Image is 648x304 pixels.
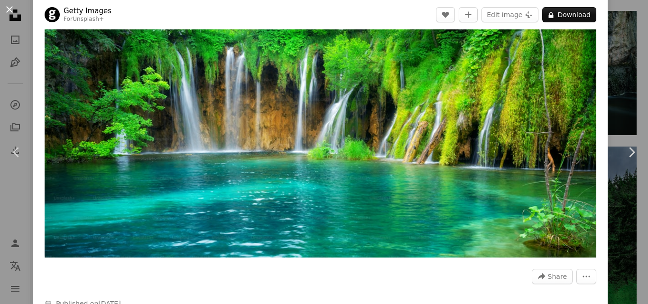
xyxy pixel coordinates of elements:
button: Like [436,7,455,22]
button: Edit image [481,7,538,22]
a: Getty Images [64,6,111,16]
a: Next [615,107,648,198]
img: Go to Getty Images's profile [45,7,60,22]
button: Add to Collection [459,7,478,22]
div: For [64,16,111,23]
button: More Actions [576,269,596,284]
button: Download [542,7,596,22]
button: Share this image [532,269,573,284]
a: Unsplash+ [73,16,104,22]
span: Share [548,269,567,284]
